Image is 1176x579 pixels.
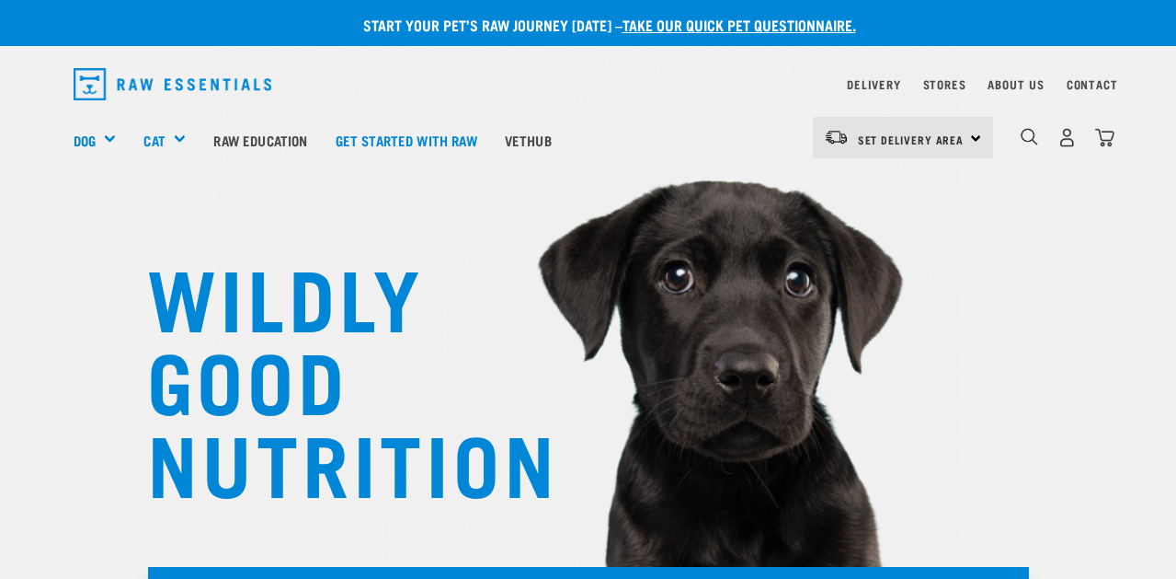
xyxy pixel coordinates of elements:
a: Vethub [491,103,565,177]
a: take our quick pet questionnaire. [622,20,856,29]
a: Cat [143,130,165,151]
img: home-icon@2x.png [1095,128,1114,147]
h1: WILDLY GOOD NUTRITION [147,253,515,502]
a: Stores [923,81,966,87]
img: home-icon-1@2x.png [1021,128,1038,145]
span: Set Delivery Area [858,136,965,143]
a: Get started with Raw [322,103,491,177]
img: user.png [1057,128,1077,147]
a: Dog [74,130,96,151]
img: Raw Essentials Logo [74,68,272,100]
a: About Us [988,81,1044,87]
a: Raw Education [200,103,321,177]
a: Contact [1067,81,1118,87]
nav: dropdown navigation [59,61,1118,108]
a: Delivery [847,81,900,87]
img: van-moving.png [824,129,849,145]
